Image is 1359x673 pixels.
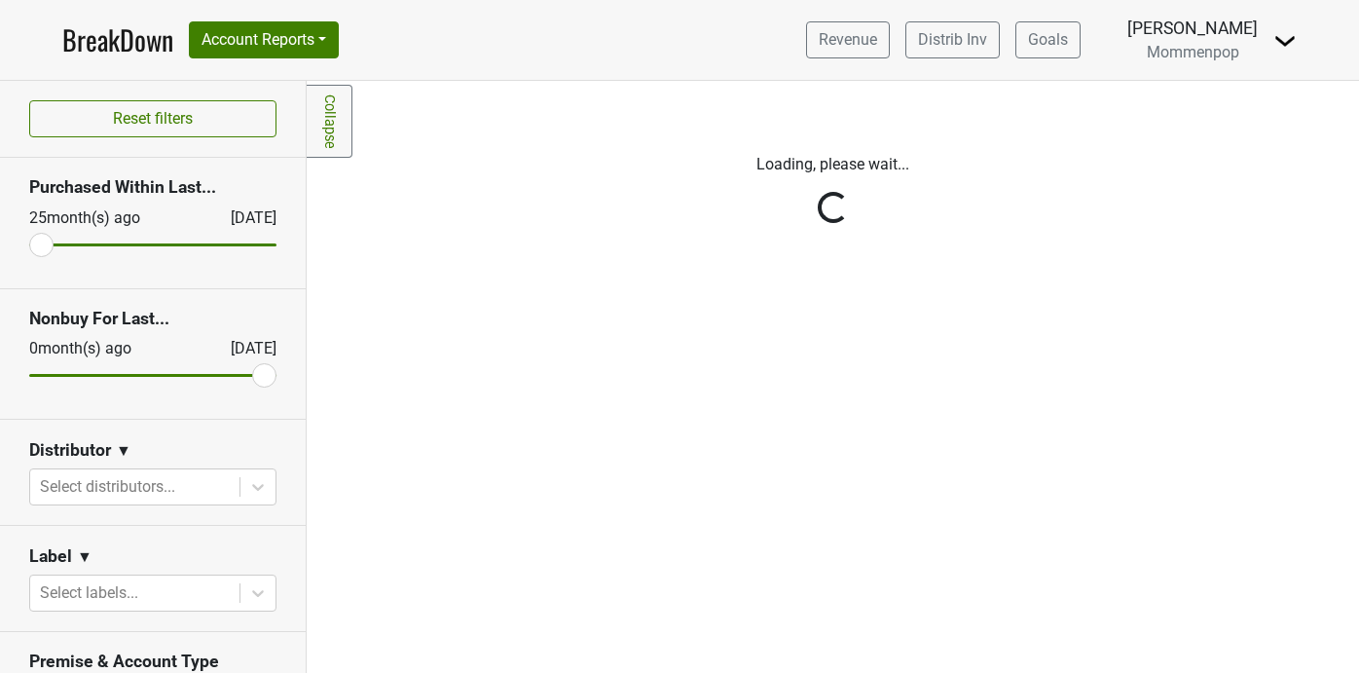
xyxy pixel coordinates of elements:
[1015,21,1081,58] a: Goals
[1127,16,1258,41] div: [PERSON_NAME]
[905,21,1000,58] a: Distrib Inv
[806,21,890,58] a: Revenue
[321,153,1344,176] p: Loading, please wait...
[1273,29,1297,53] img: Dropdown Menu
[189,21,339,58] button: Account Reports
[62,19,173,60] a: BreakDown
[1147,43,1239,61] span: Mommenpop
[307,85,352,158] a: Collapse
